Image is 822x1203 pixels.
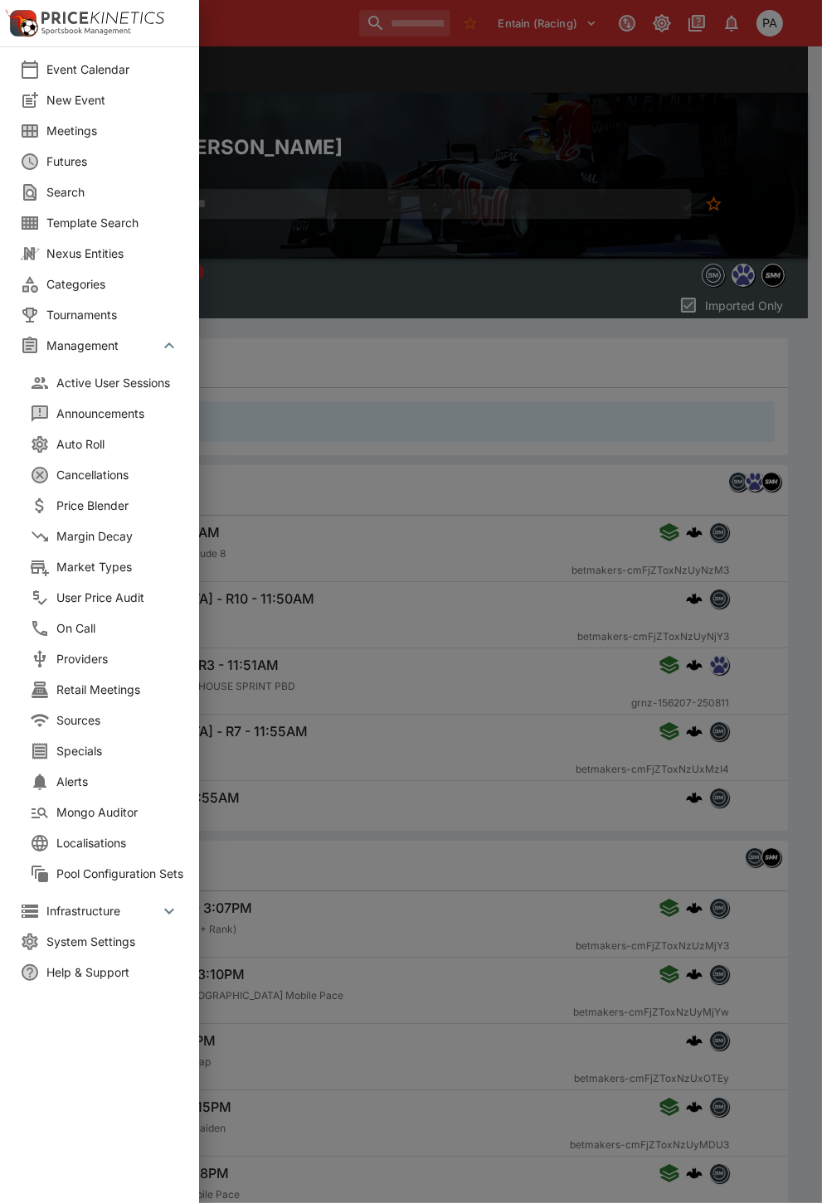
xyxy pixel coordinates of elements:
span: Cancellations [56,466,189,483]
span: Infrastructure [46,902,159,919]
span: Margin Decay [56,527,189,545]
span: Event Calendar [46,61,179,78]
span: On Call [56,619,189,637]
span: Template Search [46,214,179,231]
span: Management [46,337,159,354]
span: New Event [46,91,179,109]
span: Search [46,183,179,201]
span: Help & Support [46,963,179,981]
span: Alerts [56,773,189,790]
span: Active User Sessions [56,374,189,391]
span: Market Types [56,558,189,575]
img: Sportsbook Management [41,27,131,35]
span: Auto Roll [56,435,189,453]
span: Nexus Entities [46,245,179,262]
span: Tournaments [46,306,179,323]
span: Providers [56,650,189,667]
span: Price Blender [56,497,189,514]
img: PriceKinetics [41,12,164,24]
span: Announcements [56,405,189,422]
span: Futures [46,153,179,170]
span: Sources [56,711,189,729]
span: Categories [46,275,179,293]
span: Localisations [56,834,189,851]
span: Retail Meetings [56,681,189,698]
span: Mongo Auditor [56,803,189,821]
span: Pool Configuration Sets [56,865,189,882]
span: Meetings [46,122,179,139]
span: System Settings [46,933,179,950]
span: User Price Audit [56,589,189,606]
span: Specials [56,742,189,759]
img: PriceKinetics Logo [5,7,38,40]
